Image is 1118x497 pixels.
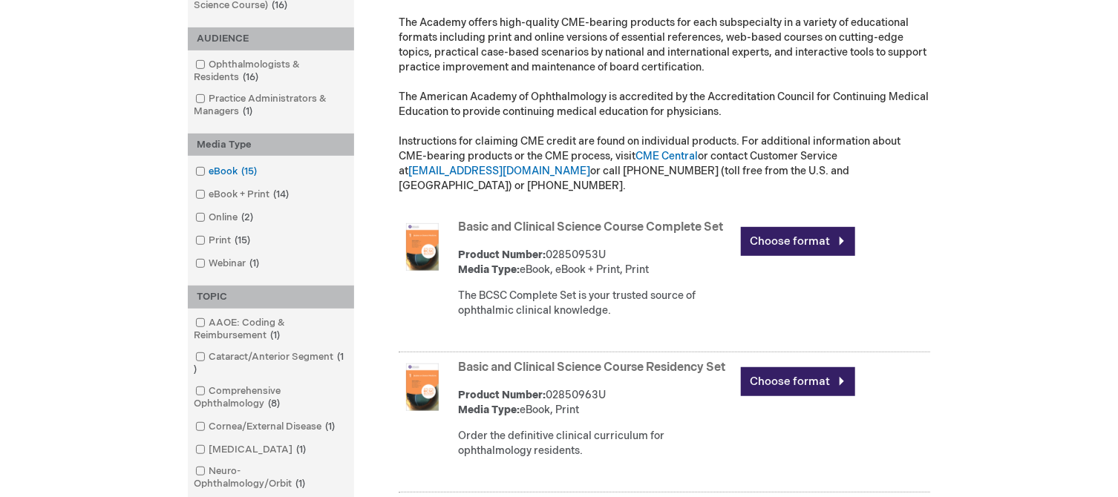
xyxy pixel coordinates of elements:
strong: Product Number: [458,249,546,261]
a: CME Central [635,150,698,162]
span: 8 [264,398,284,409]
a: Neuro-Ophthalmology/Orbit1 [192,464,350,491]
span: 14 [269,188,292,200]
div: 02850953U eBook, eBook + Print, Print [458,248,733,277]
a: Online2 [192,211,259,225]
div: TOPIC [188,286,354,309]
a: eBook + Print14 [192,188,295,202]
span: 1 [246,257,263,269]
a: AAOE: Coding & Reimbursement1 [192,316,350,343]
a: Practice Administrators & Managers1 [192,92,350,119]
a: Ophthalmologists & Residents16 [192,58,350,85]
a: Choose format [741,227,855,256]
span: 15 [238,165,261,177]
a: Cornea/External Disease1 [192,420,341,434]
span: 15 [231,234,254,246]
span: 1 [194,351,344,375]
span: 1 [292,444,310,455]
a: [EMAIL_ADDRESS][DOMAIN_NAME] [408,165,590,177]
div: The BCSC Complete Set is your trusted source of ophthalmic clinical knowledge. [458,289,733,318]
span: 16 [239,71,262,83]
div: Media Type [188,134,354,157]
a: Webinar1 [192,257,265,271]
strong: Media Type: [458,263,520,276]
a: [MEDICAL_DATA]1 [192,443,312,457]
div: Order the definitive clinical curriculum for ophthalmology residents. [458,429,733,458]
a: eBook15 [192,165,263,179]
strong: Product Number: [458,389,546,401]
div: AUDIENCE [188,27,354,50]
span: 1 [267,329,284,341]
span: 1 [239,105,256,117]
a: Basic and Clinical Science Course Complete Set [458,220,723,234]
a: Basic and Clinical Science Course Residency Set [458,361,725,375]
img: Basic and Clinical Science Course Residency Set [399,363,446,411]
img: Basic and Clinical Science Course Complete Set [399,223,446,271]
a: Comprehensive Ophthalmology8 [192,384,350,411]
a: Choose format [741,367,855,396]
strong: Media Type: [458,404,520,416]
span: 2 [238,211,257,223]
div: 02850963U eBook, Print [458,388,733,418]
a: Cataract/Anterior Segment1 [192,350,350,377]
p: The Academy offers high-quality CME-bearing products for each subspecialty in a variety of educat... [399,16,930,194]
span: 1 [292,478,309,490]
span: 1 [321,421,339,432]
a: Print15 [192,234,256,248]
